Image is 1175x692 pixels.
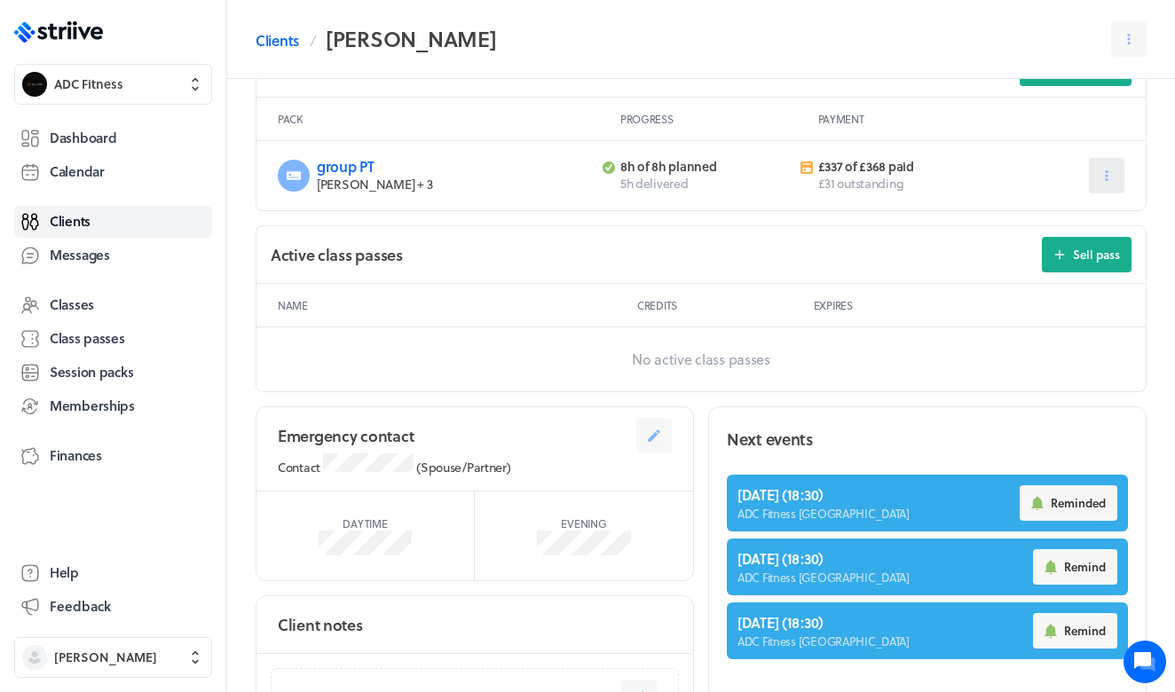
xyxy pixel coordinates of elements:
[50,446,102,465] span: Finances
[1124,641,1166,683] iframe: gist-messenger-bubble-iframe
[326,21,496,57] h2: [PERSON_NAME]
[50,295,94,314] span: Classes
[114,217,213,232] span: New conversation
[50,246,110,264] span: Messages
[14,440,212,472] a: Finances
[278,614,363,636] h2: Client notes
[50,329,125,348] span: Class passes
[50,397,135,415] span: Memberships
[278,112,613,126] p: Pack
[24,276,331,297] p: Find an answer quickly
[271,244,403,266] h2: Active class passes
[620,159,790,175] p: 8h of 8h planned
[50,212,91,231] span: Clients
[14,240,212,271] a: Messages
[14,637,212,678] button: [PERSON_NAME]
[14,557,212,589] a: Help
[14,390,212,422] a: Memberships
[1042,237,1132,272] button: Sell pass
[1033,549,1117,585] button: Remind
[256,30,299,51] a: Clients
[28,207,327,242] button: New conversation
[256,21,496,57] nav: Breadcrumb
[271,58,414,80] h2: Active session packs
[14,122,212,154] a: Dashboard
[54,75,123,93] span: ADC Fitness
[620,112,811,126] p: Progress
[317,156,375,177] a: group PT
[14,591,212,623] button: Feedback
[54,649,157,666] span: [PERSON_NAME]
[14,64,212,105] button: ADC FitnessADC Fitness
[1020,485,1117,521] button: Reminded
[14,289,212,321] a: Classes
[50,162,105,181] span: Calendar
[278,425,414,447] h2: Emergency contact
[14,156,212,188] a: Calendar
[814,298,1124,312] p: Expires
[561,516,606,531] p: Evening
[278,298,630,312] p: Name
[256,327,1146,391] p: No active class passes
[51,305,317,341] input: Search articles
[50,563,79,582] span: Help
[256,453,693,476] p: Contact (Spouse/Partner)
[22,72,47,97] img: ADC Fitness
[50,597,111,616] span: Feedback
[50,129,116,147] span: Dashboard
[1064,559,1106,575] span: Remind
[1073,247,1120,263] span: Sell pass
[620,174,689,193] span: 5h delivered
[317,176,592,193] p: [PERSON_NAME] + 3
[1051,495,1106,511] span: Reminded
[50,363,133,381] span: Session packs
[14,206,212,238] a: Clients
[727,427,813,452] h2: Next events
[818,175,988,193] p: £31 outstanding
[27,86,328,114] h1: Hi [PERSON_NAME]
[818,112,1124,126] p: Payment
[637,298,807,312] p: Credits
[1064,623,1106,639] span: Remind
[1033,613,1117,649] button: Remind
[818,159,988,175] p: £337 of £368 paid
[14,323,212,355] a: Class passes
[27,118,328,175] h2: We're here to help. Ask us anything!
[14,357,212,389] a: Session packs
[343,516,387,531] p: Daytime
